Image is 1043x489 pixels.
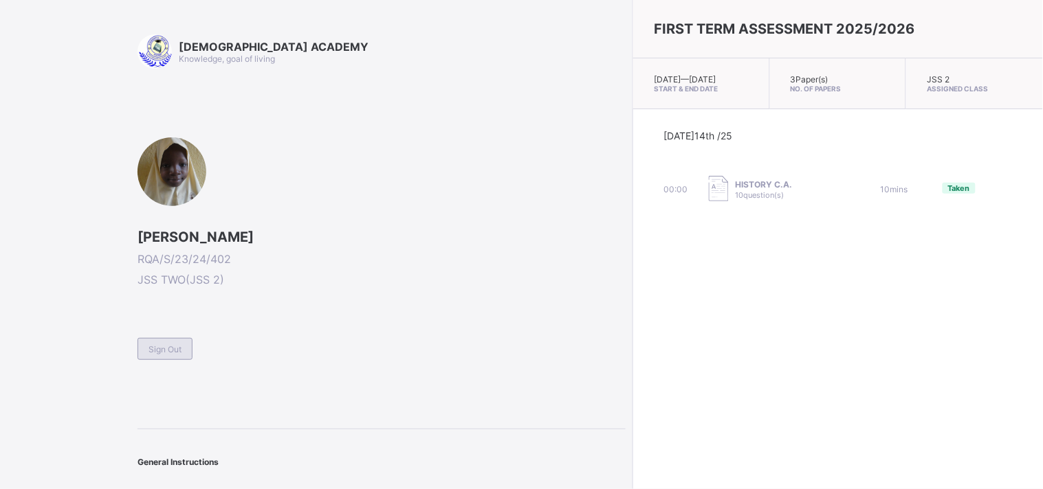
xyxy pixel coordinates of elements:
span: [DATE] 14th /25 [664,130,733,141]
span: Assigned Class [927,84,1022,93]
span: No. of Papers [791,84,886,93]
span: 3 Paper(s) [791,74,828,84]
span: 10 mins [881,184,908,194]
span: Start & End Date [654,84,749,93]
span: FIRST TERM ASSESSMENT 2025/2026 [654,21,914,37]
span: Taken [948,183,970,193]
span: Sign Out [149,344,182,354]
span: [DEMOGRAPHIC_DATA] ACADEMY [179,40,369,54]
span: [DATE] — [DATE] [654,74,716,84]
span: Knowledge, goal of living [179,54,275,64]
span: HISTORY C.A. [736,179,793,190]
span: [PERSON_NAME] [138,229,626,245]
span: RQA/S/23/24/402 [138,252,626,266]
span: 10 question(s) [736,190,784,200]
span: JSS TWO ( JSS 2 ) [138,273,626,286]
span: JSS 2 [927,74,949,84]
span: 00:00 [664,184,688,194]
span: General Instructions [138,457,219,467]
img: take_paper.cd97e1aca70de81545fe8e300f84619e.svg [709,176,729,201]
